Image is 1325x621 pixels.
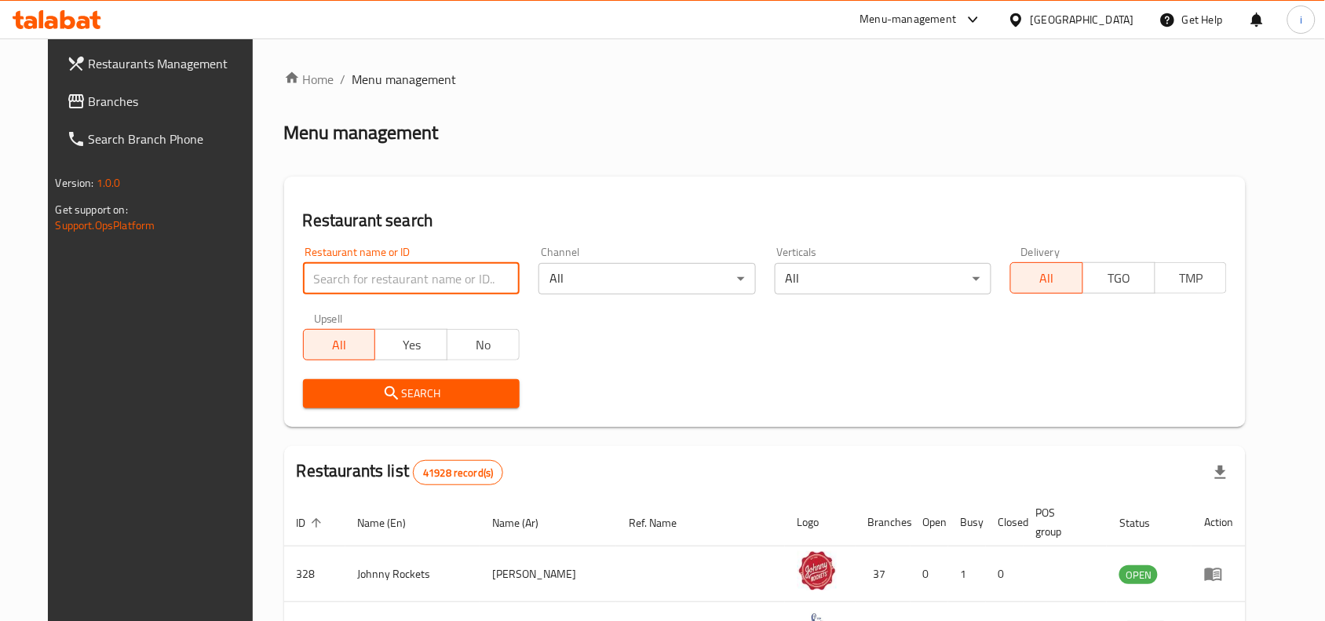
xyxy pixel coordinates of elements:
[1082,262,1155,294] button: TGO
[1202,454,1239,491] div: Export file
[310,334,370,356] span: All
[56,199,128,220] span: Get support on:
[948,499,986,546] th: Busy
[1031,11,1134,28] div: [GEOGRAPHIC_DATA]
[454,334,513,356] span: No
[986,546,1024,602] td: 0
[284,70,334,89] a: Home
[414,466,502,480] span: 41928 record(s)
[352,70,457,89] span: Menu management
[1036,503,1089,541] span: POS group
[297,513,327,532] span: ID
[89,130,257,148] span: Search Branch Phone
[1090,267,1149,290] span: TGO
[54,120,269,158] a: Search Branch Phone
[538,263,755,294] div: All
[374,329,447,360] button: Yes
[54,82,269,120] a: Branches
[798,551,837,590] img: Johnny Rockets
[303,263,520,294] input: Search for restaurant name or ID..
[911,499,948,546] th: Open
[345,546,480,602] td: Johnny Rockets
[303,379,520,408] button: Search
[1017,267,1077,290] span: All
[413,460,503,485] div: Total records count
[1119,565,1158,584] div: OPEN
[303,209,1228,232] h2: Restaurant search
[1155,262,1228,294] button: TMP
[297,459,504,485] h2: Restaurants list
[54,45,269,82] a: Restaurants Management
[358,513,427,532] span: Name (En)
[1192,499,1246,546] th: Action
[629,513,697,532] span: Ref. Name
[948,546,986,602] td: 1
[492,513,559,532] span: Name (Ar)
[56,173,94,193] span: Version:
[97,173,121,193] span: 1.0.0
[284,70,1247,89] nav: breadcrumb
[1300,11,1302,28] span: i
[89,54,257,73] span: Restaurants Management
[284,546,345,602] td: 328
[447,329,520,360] button: No
[1021,247,1060,258] label: Delivery
[1119,513,1170,532] span: Status
[56,215,155,236] a: Support.OpsPlatform
[316,384,507,404] span: Search
[775,263,991,294] div: All
[785,499,856,546] th: Logo
[314,313,343,324] label: Upsell
[1010,262,1083,294] button: All
[303,329,376,360] button: All
[341,70,346,89] li: /
[1119,566,1158,584] span: OPEN
[89,92,257,111] span: Branches
[911,546,948,602] td: 0
[856,499,911,546] th: Branches
[856,546,911,602] td: 37
[284,120,439,145] h2: Menu management
[1162,267,1221,290] span: TMP
[480,546,616,602] td: [PERSON_NAME]
[986,499,1024,546] th: Closed
[1204,564,1233,583] div: Menu
[860,10,957,29] div: Menu-management
[381,334,441,356] span: Yes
